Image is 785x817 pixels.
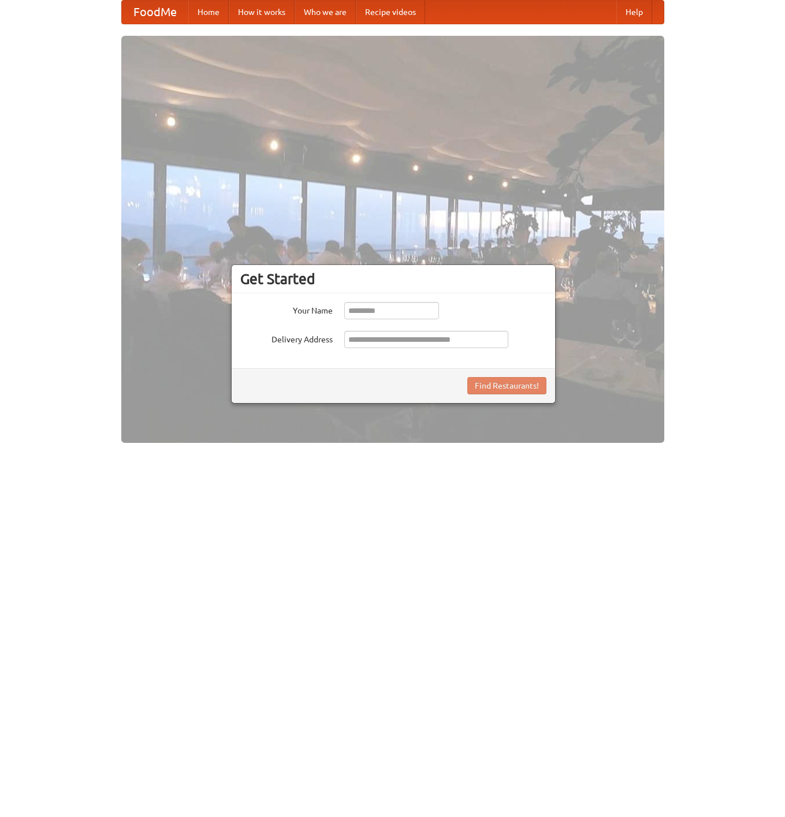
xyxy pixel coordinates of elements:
[295,1,356,24] a: Who we are
[229,1,295,24] a: How it works
[240,331,333,345] label: Delivery Address
[240,270,546,288] h3: Get Started
[356,1,425,24] a: Recipe videos
[188,1,229,24] a: Home
[240,302,333,316] label: Your Name
[122,1,188,24] a: FoodMe
[467,377,546,394] button: Find Restaurants!
[616,1,652,24] a: Help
